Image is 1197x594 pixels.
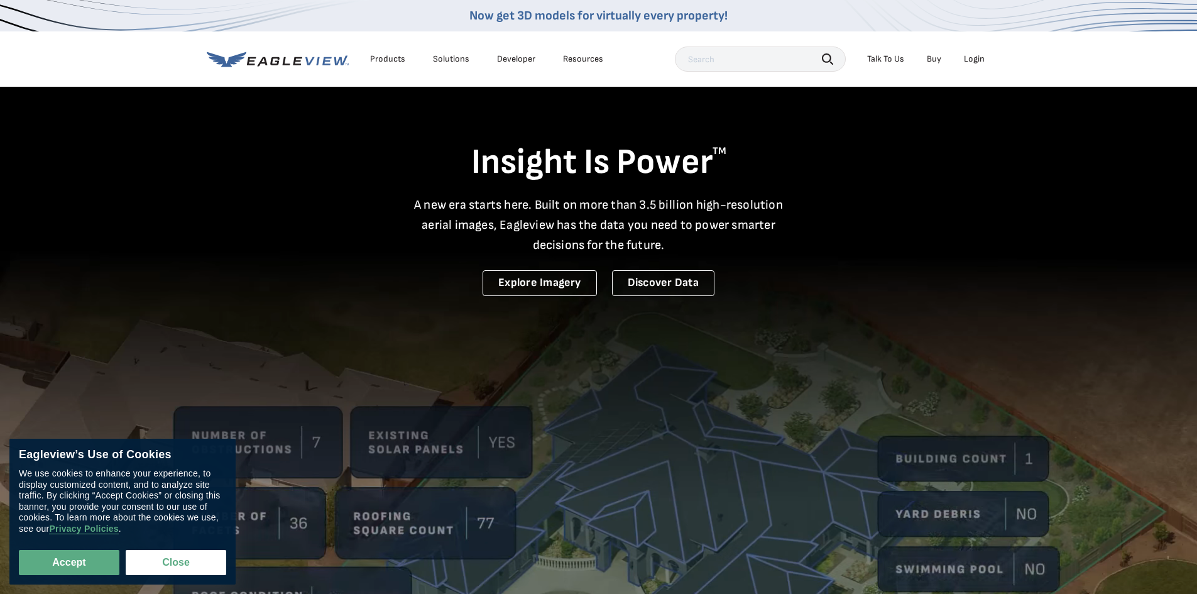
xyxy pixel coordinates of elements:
[126,550,226,575] button: Close
[19,448,226,462] div: Eagleview’s Use of Cookies
[612,270,714,296] a: Discover Data
[867,53,904,65] div: Talk To Us
[483,270,597,296] a: Explore Imagery
[19,550,119,575] button: Accept
[675,47,846,72] input: Search
[19,468,226,534] div: We use cookies to enhance your experience, to display customized content, and to analyze site tra...
[433,53,469,65] div: Solutions
[497,53,535,65] a: Developer
[927,53,941,65] a: Buy
[713,145,726,157] sup: TM
[407,195,791,255] p: A new era starts here. Built on more than 3.5 billion high-resolution aerial images, Eagleview ha...
[49,524,118,534] a: Privacy Policies
[964,53,985,65] div: Login
[563,53,603,65] div: Resources
[370,53,405,65] div: Products
[207,141,991,185] h1: Insight Is Power
[469,8,728,23] a: Now get 3D models for virtually every property!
